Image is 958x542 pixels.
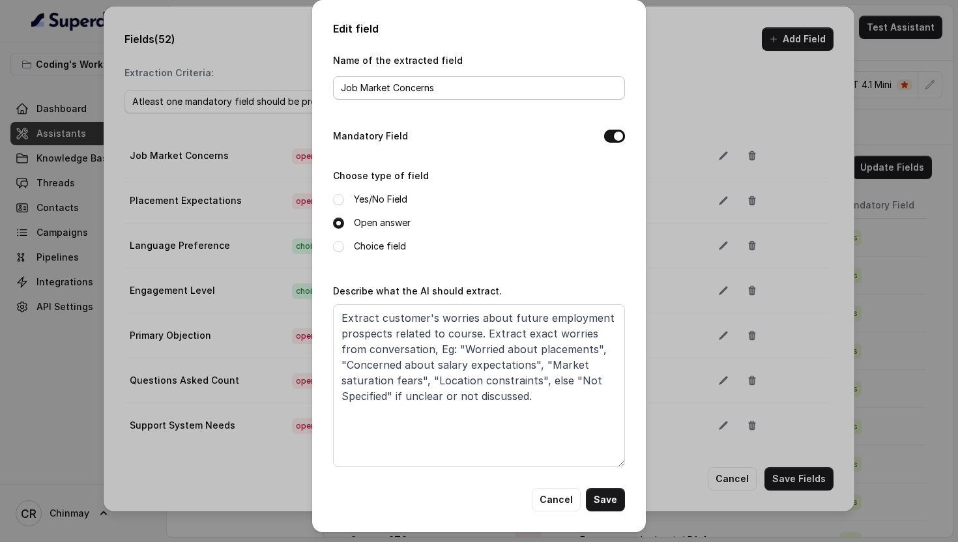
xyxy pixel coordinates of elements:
[333,128,408,144] label: Mandatory Field
[333,21,625,36] h2: Edit field
[333,285,502,296] label: Describe what the AI should extract.
[333,170,429,181] label: Choose type of field
[354,238,406,254] label: Choice field
[586,488,625,511] button: Save
[354,192,407,207] label: Yes/No Field
[333,55,463,66] label: Name of the extracted field
[532,488,581,511] button: Cancel
[354,215,411,231] label: Open answer
[333,304,625,467] textarea: Extract customer's worries about future employment prospects related to course. Extract exact wor...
